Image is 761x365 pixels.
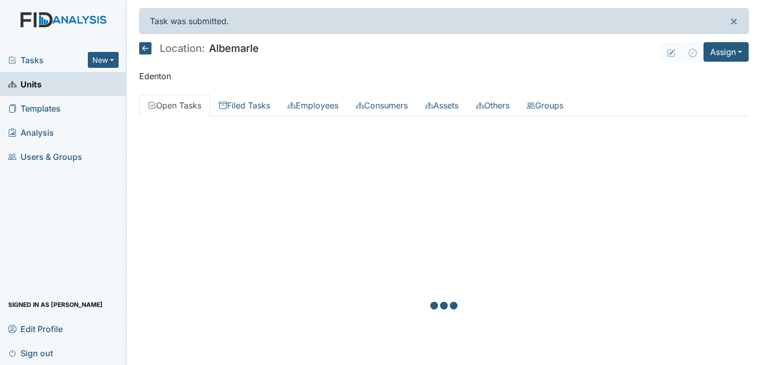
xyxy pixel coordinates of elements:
[160,43,205,53] span: Location:
[139,42,259,54] h5: Albemarle
[88,52,119,68] button: New
[518,95,572,116] a: Groups
[8,321,63,337] span: Edit Profile
[8,54,88,66] a: Tasks
[347,95,416,116] a: Consumers
[210,95,279,116] a: Filed Tasks
[8,345,53,361] span: Sign out
[8,76,42,92] span: Units
[8,297,103,313] span: Signed in as [PERSON_NAME]
[467,95,518,116] a: Others
[279,95,347,116] a: Employees
[703,42,749,62] button: Assign
[8,100,61,116] span: Templates
[8,124,54,140] span: Analysis
[139,95,210,116] a: Open Tasks
[139,70,749,82] p: Edenton
[416,95,467,116] a: Assets
[719,9,748,33] button: ×
[730,13,738,28] span: ×
[139,8,749,34] div: Task was submitted.
[8,149,82,165] span: Users & Groups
